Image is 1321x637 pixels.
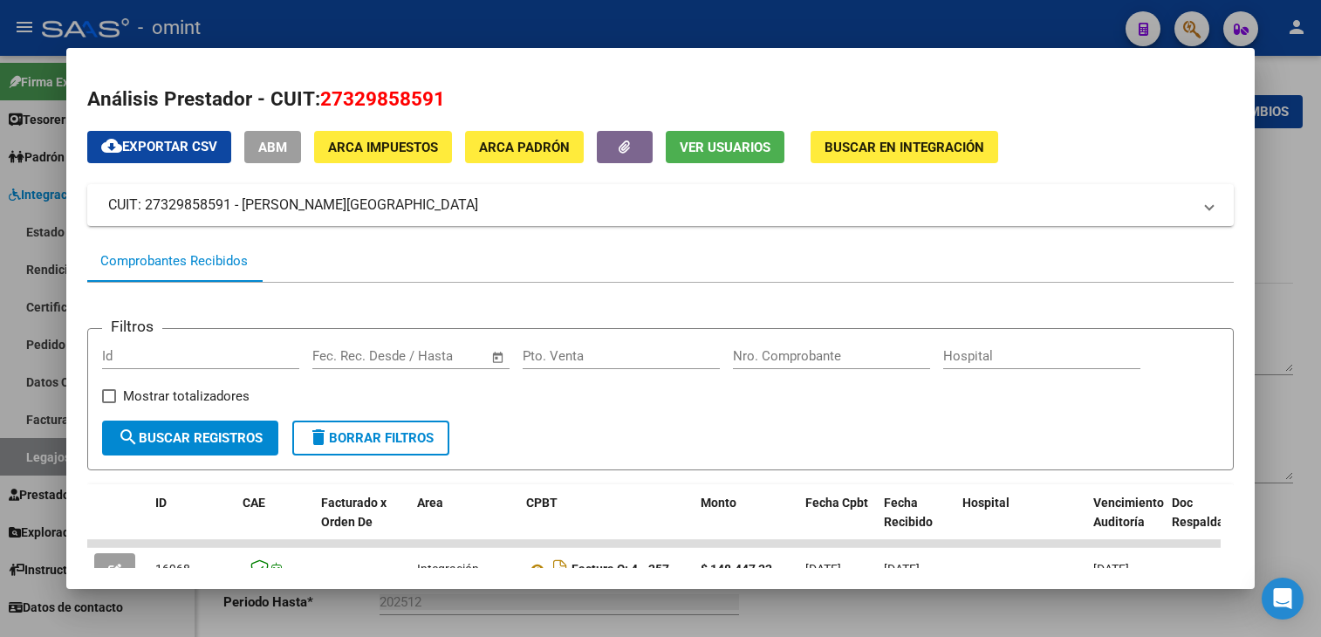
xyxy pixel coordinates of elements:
[811,131,998,163] button: Buscar en Integración
[519,484,694,561] datatable-header-cell: CPBT
[100,251,248,271] div: Comprobantes Recibidos
[884,496,933,530] span: Fecha Recibido
[680,140,770,155] span: Ver Usuarios
[417,562,479,576] span: Integración
[123,386,250,407] span: Mostrar totalizadores
[155,496,167,510] span: ID
[962,496,1010,510] span: Hospital
[465,131,584,163] button: ARCA Padrón
[877,484,955,561] datatable-header-cell: Fecha Recibido
[320,87,445,110] span: 27329858591
[1086,484,1165,561] datatable-header-cell: Vencimiento Auditoría
[108,195,1193,216] mat-panel-title: CUIT: 27329858591 - [PERSON_NAME][GEOGRAPHIC_DATA]
[417,496,443,510] span: Area
[694,484,798,561] datatable-header-cell: Monto
[243,496,265,510] span: CAE
[101,135,122,156] mat-icon: cloud_download
[884,562,920,576] span: [DATE]
[955,484,1086,561] datatable-header-cell: Hospital
[87,184,1235,226] mat-expansion-panel-header: CUIT: 27329858591 - [PERSON_NAME][GEOGRAPHIC_DATA]
[312,348,369,364] input: Start date
[118,430,263,446] span: Buscar Registros
[825,140,984,155] span: Buscar en Integración
[410,484,519,561] datatable-header-cell: Area
[701,562,772,576] strong: $ 148.447,32
[292,421,449,455] button: Borrar Filtros
[701,496,736,510] span: Monto
[798,484,877,561] datatable-header-cell: Fecha Cpbt
[102,315,162,338] h3: Filtros
[328,140,438,155] span: ARCA Impuestos
[314,131,452,163] button: ARCA Impuestos
[385,348,469,364] input: End date
[572,563,669,577] strong: Factura C: 4 - 257
[1262,578,1304,620] div: Open Intercom Messenger
[155,562,190,576] span: 16968
[1093,496,1164,530] span: Vencimiento Auditoría
[87,85,1235,114] h2: Análisis Prestador - CUIT:
[118,427,139,448] mat-icon: search
[102,421,278,455] button: Buscar Registros
[488,347,508,367] button: Open calendar
[308,430,434,446] span: Borrar Filtros
[1172,496,1250,530] span: Doc Respaldatoria
[314,484,410,561] datatable-header-cell: Facturado x Orden De
[321,496,387,530] span: Facturado x Orden De
[236,484,314,561] datatable-header-cell: CAE
[148,484,236,561] datatable-header-cell: ID
[308,427,329,448] mat-icon: delete
[101,139,217,154] span: Exportar CSV
[549,555,572,583] i: Descargar documento
[805,562,841,576] span: [DATE]
[479,140,570,155] span: ARCA Padrón
[1165,484,1270,561] datatable-header-cell: Doc Respaldatoria
[805,496,868,510] span: Fecha Cpbt
[244,131,301,163] button: ABM
[666,131,784,163] button: Ver Usuarios
[526,496,558,510] span: CPBT
[258,140,287,155] span: ABM
[1093,562,1129,576] span: [DATE]
[87,131,231,163] button: Exportar CSV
